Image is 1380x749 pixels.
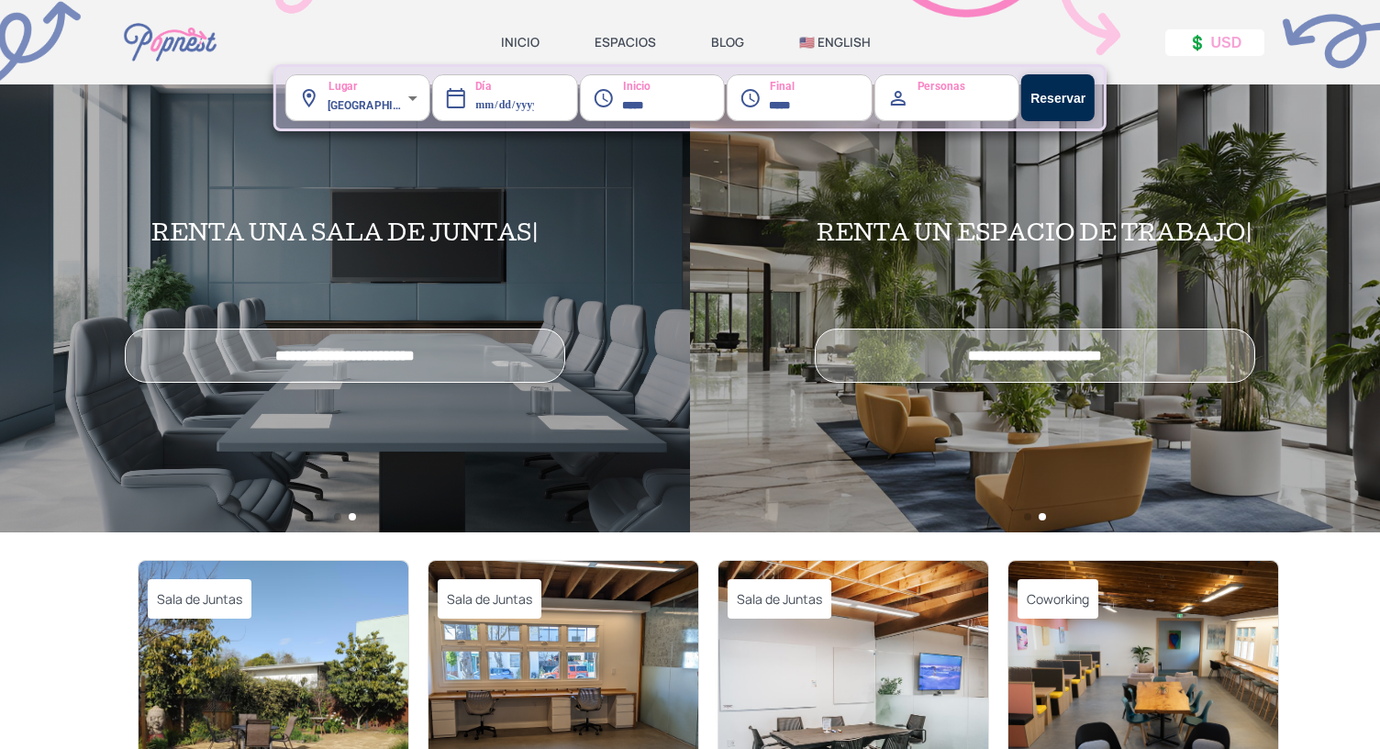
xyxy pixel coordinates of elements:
[817,224,1252,249] h2: RENTA UN ESPACIO DE TRABAJO
[740,66,795,95] label: Final
[728,579,831,619] span: Sala de Juntas
[595,34,656,50] a: ESPACIOS
[328,74,430,121] div: [GEOGRAPHIC_DATA], CDMX, [GEOGRAPHIC_DATA]
[1165,29,1264,56] button: 💲 USD
[438,579,541,619] span: Sala de Juntas
[593,66,651,95] label: Inicio
[887,66,965,95] label: Personas
[445,66,492,95] label: Día
[1030,91,1085,106] strong: Reservar
[298,66,358,95] label: Lugar
[711,34,744,50] a: BLOG
[1021,74,1095,121] button: Reservar
[151,224,539,249] h2: RENTA UNA SALA DE JUNTAS
[799,34,871,50] a: 🇺🇸 ENGLISH
[1018,579,1098,619] span: Coworking
[148,579,251,619] span: Sala de Juntas
[501,34,540,50] a: INICIO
